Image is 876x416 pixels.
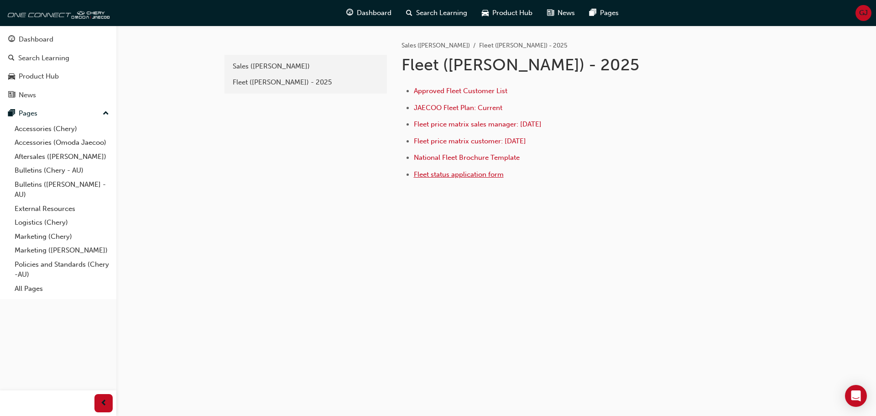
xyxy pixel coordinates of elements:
[19,108,37,119] div: Pages
[11,122,113,136] a: Accessories (Chery)
[4,105,113,122] button: Pages
[18,53,69,63] div: Search Learning
[414,104,502,112] a: JAECOO Fleet Plan: Current
[414,153,520,162] a: National Fleet Brochure Template
[11,243,113,258] a: Marketing ([PERSON_NAME])
[11,163,113,178] a: Bulletins (Chery - AU)
[589,7,596,19] span: pages-icon
[5,4,109,22] img: oneconnect
[4,31,113,48] a: Dashboard
[357,8,391,18] span: Dashboard
[346,7,353,19] span: guage-icon
[4,29,113,105] button: DashboardSearch LearningProduct HubNews
[8,91,15,100] span: news-icon
[19,71,59,82] div: Product Hub
[11,230,113,244] a: Marketing (Chery)
[859,8,868,18] span: GJ
[4,68,113,85] a: Product Hub
[600,8,619,18] span: Pages
[547,7,554,19] span: news-icon
[479,41,568,51] li: Fleet ([PERSON_NAME]) - 2025
[11,202,113,216] a: External Resources
[19,90,36,100] div: News
[406,7,412,19] span: search-icon
[845,385,867,407] div: Open Intercom Messenger
[8,36,15,44] span: guage-icon
[103,108,109,120] span: up-icon
[11,258,113,282] a: Policies and Standards (Chery -AU)
[416,8,467,18] span: Search Learning
[492,8,532,18] span: Product Hub
[474,4,540,22] a: car-iconProduct Hub
[540,4,582,22] a: news-iconNews
[558,8,575,18] span: News
[8,110,15,118] span: pages-icon
[100,398,107,409] span: prev-icon
[11,150,113,164] a: Aftersales ([PERSON_NAME])
[401,42,470,49] a: Sales ([PERSON_NAME])
[414,137,526,145] a: Fleet price matrix customer: [DATE]
[4,87,113,104] a: News
[399,4,474,22] a: search-iconSearch Learning
[11,216,113,230] a: Logistics (Chery)
[482,7,489,19] span: car-icon
[8,73,15,81] span: car-icon
[233,77,379,88] div: Fleet ([PERSON_NAME]) - 2025
[228,74,383,90] a: Fleet ([PERSON_NAME]) - 2025
[401,55,701,75] h1: Fleet ([PERSON_NAME]) - 2025
[414,87,507,95] a: Approved Fleet Customer List
[582,4,626,22] a: pages-iconPages
[4,50,113,67] a: Search Learning
[8,54,15,63] span: search-icon
[11,136,113,150] a: Accessories (Omoda Jaecoo)
[414,170,504,179] a: Fleet status application form
[233,61,379,72] div: Sales ([PERSON_NAME])
[11,178,113,202] a: Bulletins ([PERSON_NAME] - AU)
[11,282,113,296] a: All Pages
[855,5,871,21] button: GJ
[228,58,383,74] a: Sales ([PERSON_NAME])
[19,34,53,45] div: Dashboard
[339,4,399,22] a: guage-iconDashboard
[414,120,542,128] a: Fleet price matrix sales manager: [DATE]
